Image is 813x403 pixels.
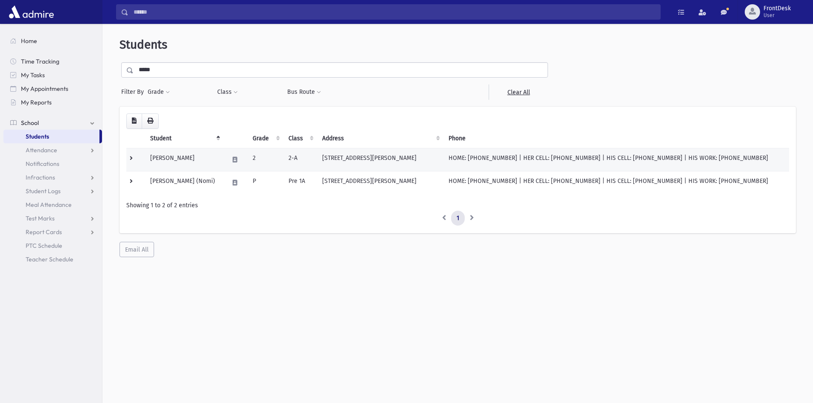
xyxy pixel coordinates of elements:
[3,68,102,82] a: My Tasks
[147,84,170,100] button: Grade
[287,84,321,100] button: Bus Route
[763,5,791,12] span: FrontDesk
[21,37,37,45] span: Home
[317,129,443,148] th: Address: activate to sort column ascending
[443,129,789,148] th: Phone
[3,239,102,252] a: PTC Schedule
[3,212,102,225] a: Test Marks
[3,55,102,68] a: Time Tracking
[128,4,660,20] input: Search
[26,174,55,181] span: Infractions
[283,171,318,194] td: Pre 1A
[3,225,102,239] a: Report Cards
[217,84,238,100] button: Class
[451,211,465,226] a: 1
[126,201,789,210] div: Showing 1 to 2 of 2 entries
[3,157,102,171] a: Notifications
[248,171,283,194] td: P
[126,113,142,129] button: CSV
[443,148,789,171] td: HOME: [PHONE_NUMBER] | HER CELL: [PHONE_NUMBER] | HIS CELL: [PHONE_NUMBER] | HIS WORK: [PHONE_NUM...
[26,133,49,140] span: Students
[145,148,224,171] td: [PERSON_NAME]
[142,113,159,129] button: Print
[3,171,102,184] a: Infractions
[3,252,102,266] a: Teacher Schedule
[145,129,224,148] th: Student: activate to sort column descending
[21,99,52,106] span: My Reports
[26,255,73,263] span: Teacher Schedule
[26,146,57,154] span: Attendance
[248,148,283,171] td: 2
[3,34,102,48] a: Home
[21,85,68,93] span: My Appointments
[3,184,102,198] a: Student Logs
[7,3,56,20] img: AdmirePro
[26,242,62,249] span: PTC Schedule
[21,119,39,127] span: School
[3,96,102,109] a: My Reports
[763,12,791,19] span: User
[119,38,167,52] span: Students
[21,58,59,65] span: Time Tracking
[26,201,72,209] span: Meal Attendance
[3,130,99,143] a: Students
[317,171,443,194] td: [STREET_ADDRESS][PERSON_NAME]
[3,116,102,130] a: School
[283,148,318,171] td: 2-A
[3,82,102,96] a: My Appointments
[26,187,61,195] span: Student Logs
[121,87,147,96] span: Filter By
[489,84,548,100] a: Clear All
[3,198,102,212] a: Meal Attendance
[145,171,224,194] td: [PERSON_NAME] (Nomi)
[119,242,154,257] button: Email All
[21,71,45,79] span: My Tasks
[283,129,318,148] th: Class: activate to sort column ascending
[26,215,55,222] span: Test Marks
[26,228,62,236] span: Report Cards
[3,143,102,157] a: Attendance
[317,148,443,171] td: [STREET_ADDRESS][PERSON_NAME]
[443,171,789,194] td: HOME: [PHONE_NUMBER] | HER CELL: [PHONE_NUMBER] | HIS CELL: [PHONE_NUMBER] | HIS WORK: [PHONE_NUM...
[26,160,59,168] span: Notifications
[248,129,283,148] th: Grade: activate to sort column ascending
